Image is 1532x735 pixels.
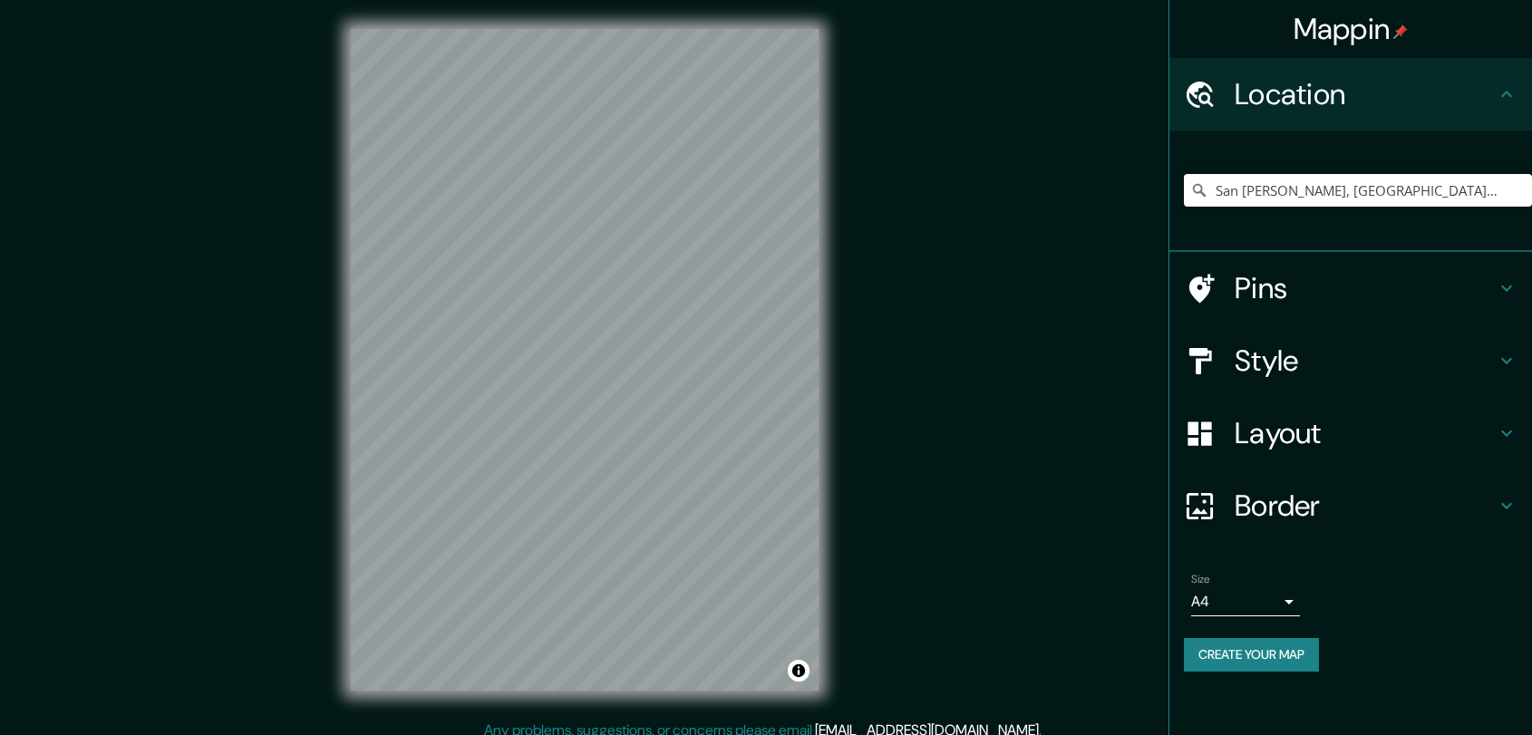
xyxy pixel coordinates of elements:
h4: Pins [1235,270,1496,306]
h4: Border [1235,488,1496,524]
div: Location [1169,58,1532,131]
h4: Mappin [1294,11,1409,47]
button: Toggle attribution [788,660,810,682]
div: Border [1169,469,1532,542]
h4: Location [1235,76,1496,112]
div: Pins [1169,252,1532,324]
img: pin-icon.png [1393,24,1408,39]
button: Create your map [1184,638,1319,672]
div: Style [1169,324,1532,397]
iframe: Help widget launcher [1371,664,1512,715]
div: Layout [1169,397,1532,469]
canvas: Map [351,29,819,691]
label: Size [1191,572,1210,587]
h4: Style [1235,343,1496,379]
h4: Layout [1235,415,1496,451]
input: Pick your city or area [1184,174,1532,207]
div: A4 [1191,587,1300,616]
